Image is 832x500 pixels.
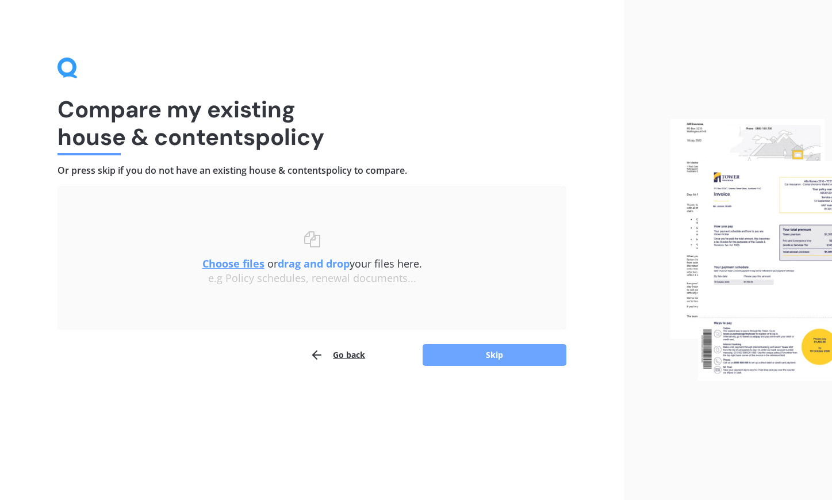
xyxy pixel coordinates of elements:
u: Choose files [202,257,264,270]
img: files.webp [670,119,832,381]
b: drag and drop [278,257,350,270]
span: or your files here. [202,257,422,270]
button: Skip [423,344,566,366]
button: Go back [310,343,365,367]
div: e.g Policy schedules, renewal documents... [80,272,543,285]
h4: Or press skip if you do not have an existing house & contents policy to compare. [57,165,566,177]
h1: Compare my existing house & contents policy [57,96,566,151]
